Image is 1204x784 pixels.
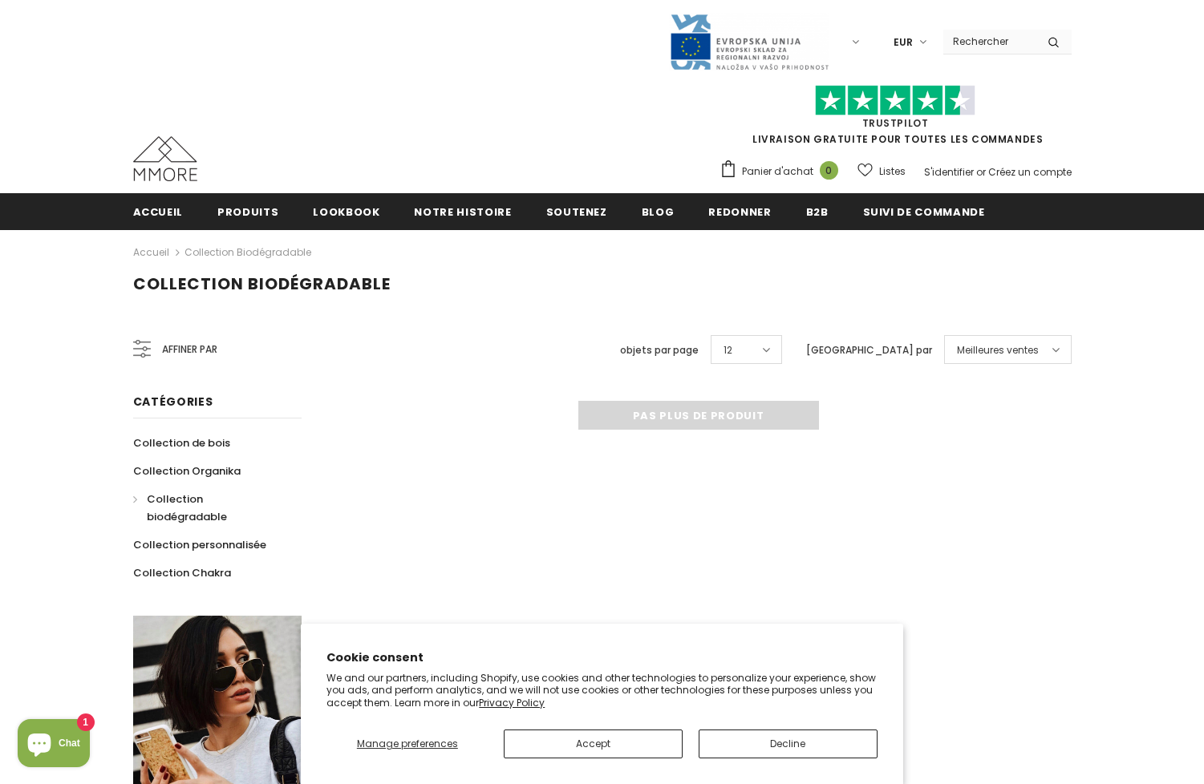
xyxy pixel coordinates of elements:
[546,193,607,229] a: soutenez
[708,204,771,220] span: Redonner
[879,164,906,180] span: Listes
[313,193,379,229] a: Lookbook
[147,491,227,524] span: Collection biodégradable
[133,435,230,451] span: Collection de bois
[326,672,878,709] p: We and our partners, including Shopify, use cookies and other technologies to personalize your ex...
[863,193,985,229] a: Suivi de commande
[133,485,284,531] a: Collection biodégradable
[720,160,846,184] a: Panier d'achat 0
[357,737,458,750] span: Manage preferences
[724,342,732,358] span: 12
[217,204,278,220] span: Produits
[133,559,231,587] a: Collection Chakra
[133,429,230,457] a: Collection de bois
[133,243,169,262] a: Accueil
[133,463,241,479] span: Collection Organika
[708,193,771,229] a: Redonner
[642,204,675,220] span: Blog
[943,30,1036,53] input: Search Site
[894,34,913,51] span: EUR
[806,204,829,220] span: B2B
[924,165,974,179] a: S'identifier
[217,193,278,229] a: Produits
[620,342,699,358] label: objets par page
[742,164,813,180] span: Panier d'achat
[184,245,311,259] a: Collection biodégradable
[414,193,511,229] a: Notre histoire
[133,457,241,485] a: Collection Organika
[133,204,184,220] span: Accueil
[133,394,213,410] span: Catégories
[815,85,975,116] img: Faites confiance aux étoiles pilotes
[669,13,829,71] img: Javni Razpis
[806,193,829,229] a: B2B
[326,729,488,758] button: Manage preferences
[957,342,1039,358] span: Meilleures ventes
[414,204,511,220] span: Notre histoire
[806,342,932,358] label: [GEOGRAPHIC_DATA] par
[699,729,878,758] button: Decline
[326,649,878,666] h2: Cookie consent
[313,204,379,220] span: Lookbook
[162,341,217,358] span: Affiner par
[642,193,675,229] a: Blog
[133,537,266,552] span: Collection personnalisée
[820,161,838,180] span: 0
[133,193,184,229] a: Accueil
[133,531,266,559] a: Collection personnalisée
[479,696,545,709] a: Privacy Policy
[862,116,929,130] a: TrustPilot
[546,204,607,220] span: soutenez
[13,719,95,771] inbox-online-store-chat: Shopify online store chat
[669,34,829,48] a: Javni Razpis
[504,729,683,758] button: Accept
[857,157,906,185] a: Listes
[988,165,1072,179] a: Créez un compte
[133,136,197,181] img: Cas MMORE
[720,92,1072,146] span: LIVRAISON GRATUITE POUR TOUTES LES COMMANDES
[863,204,985,220] span: Suivi de commande
[976,165,986,179] span: or
[133,273,391,295] span: Collection biodégradable
[133,565,231,580] span: Collection Chakra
